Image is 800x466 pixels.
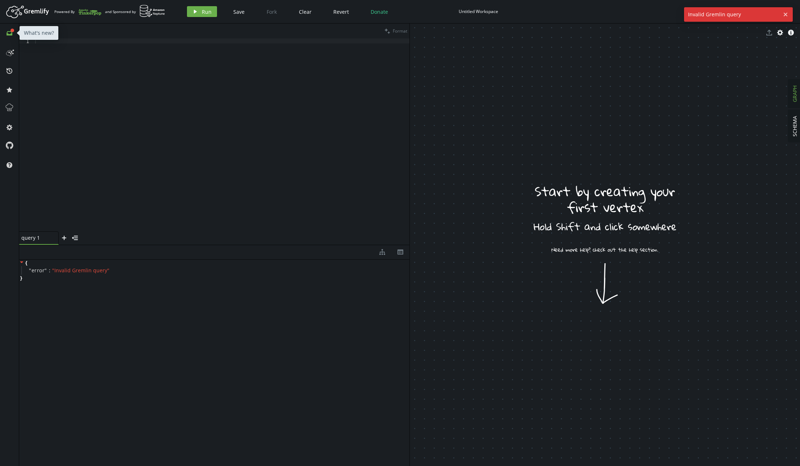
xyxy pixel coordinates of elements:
span: " Invalid Gremlin query " [52,267,109,274]
div: Powered By [54,5,101,18]
span: Fork [267,8,277,15]
span: Clear [299,8,312,15]
span: query 1 [21,235,50,241]
span: Invalid Gremlin query [684,7,780,22]
div: Untitled Workspace [459,9,498,14]
button: Save [228,6,250,17]
span: Donate [371,8,388,15]
span: { [25,260,27,266]
span: SCHEMA [791,116,798,137]
button: Clear [293,6,317,17]
button: Sign In [771,6,795,17]
button: Revert [328,6,354,17]
button: Run [187,6,217,17]
span: error [32,267,45,274]
span: " [29,267,32,274]
span: Revert [333,8,349,15]
img: AWS Neptune [139,5,165,17]
span: Save [233,8,245,15]
button: Donate [365,6,393,17]
span: } [19,275,22,281]
div: 1 [19,38,34,43]
div: What's new? [20,26,58,40]
span: Format [393,28,407,34]
div: and Sponsored by [105,5,165,18]
span: : [49,267,50,274]
button: Fork [261,6,283,17]
span: " [45,267,47,274]
span: Run [202,8,212,15]
span: GRAPH [791,85,798,102]
button: Format [382,24,409,38]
